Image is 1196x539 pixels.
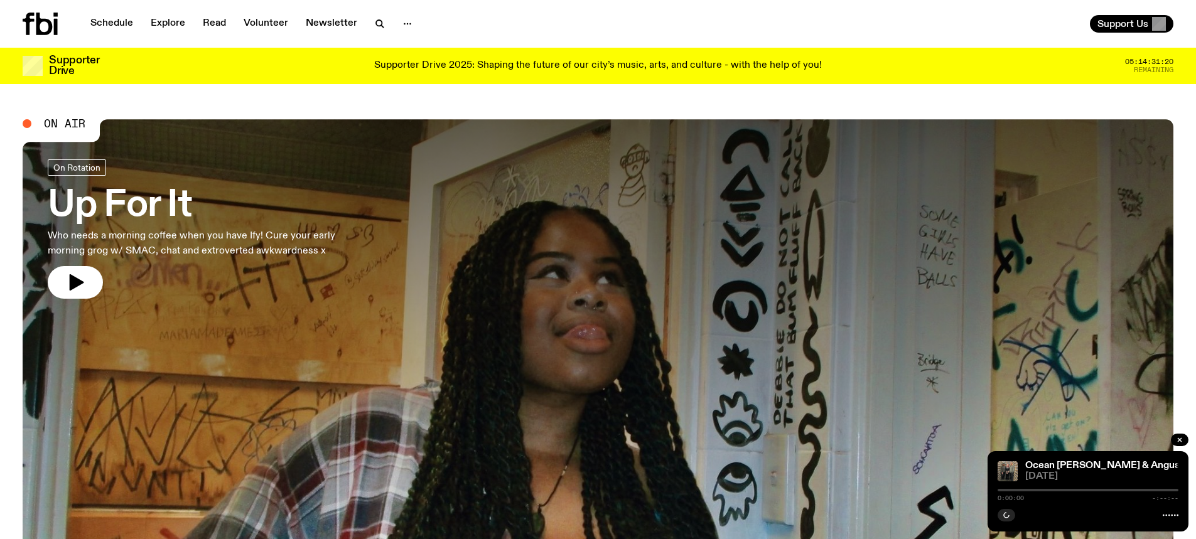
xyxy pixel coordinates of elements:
h3: Up For It [48,188,369,223]
a: Explore [143,15,193,33]
span: -:--:-- [1152,495,1178,501]
span: [DATE] [1025,472,1178,481]
a: Schedule [83,15,141,33]
span: 0:00:00 [998,495,1024,501]
a: On Rotation [48,159,106,176]
p: Who needs a morning coffee when you have Ify! Cure your early morning grog w/ SMAC, chat and extr... [48,228,369,259]
span: Support Us [1097,18,1148,29]
button: Support Us [1090,15,1173,33]
span: 05:14:31:20 [1125,58,1173,65]
a: Newsletter [298,15,365,33]
h3: Supporter Drive [49,55,99,77]
span: On Rotation [53,163,100,172]
span: Remaining [1134,67,1173,73]
a: Volunteer [236,15,296,33]
span: On Air [44,118,85,129]
a: Read [195,15,234,33]
a: Up For ItWho needs a morning coffee when you have Ify! Cure your early morning grog w/ SMAC, chat... [48,159,369,299]
p: Supporter Drive 2025: Shaping the future of our city’s music, arts, and culture - with the help o... [374,60,822,72]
